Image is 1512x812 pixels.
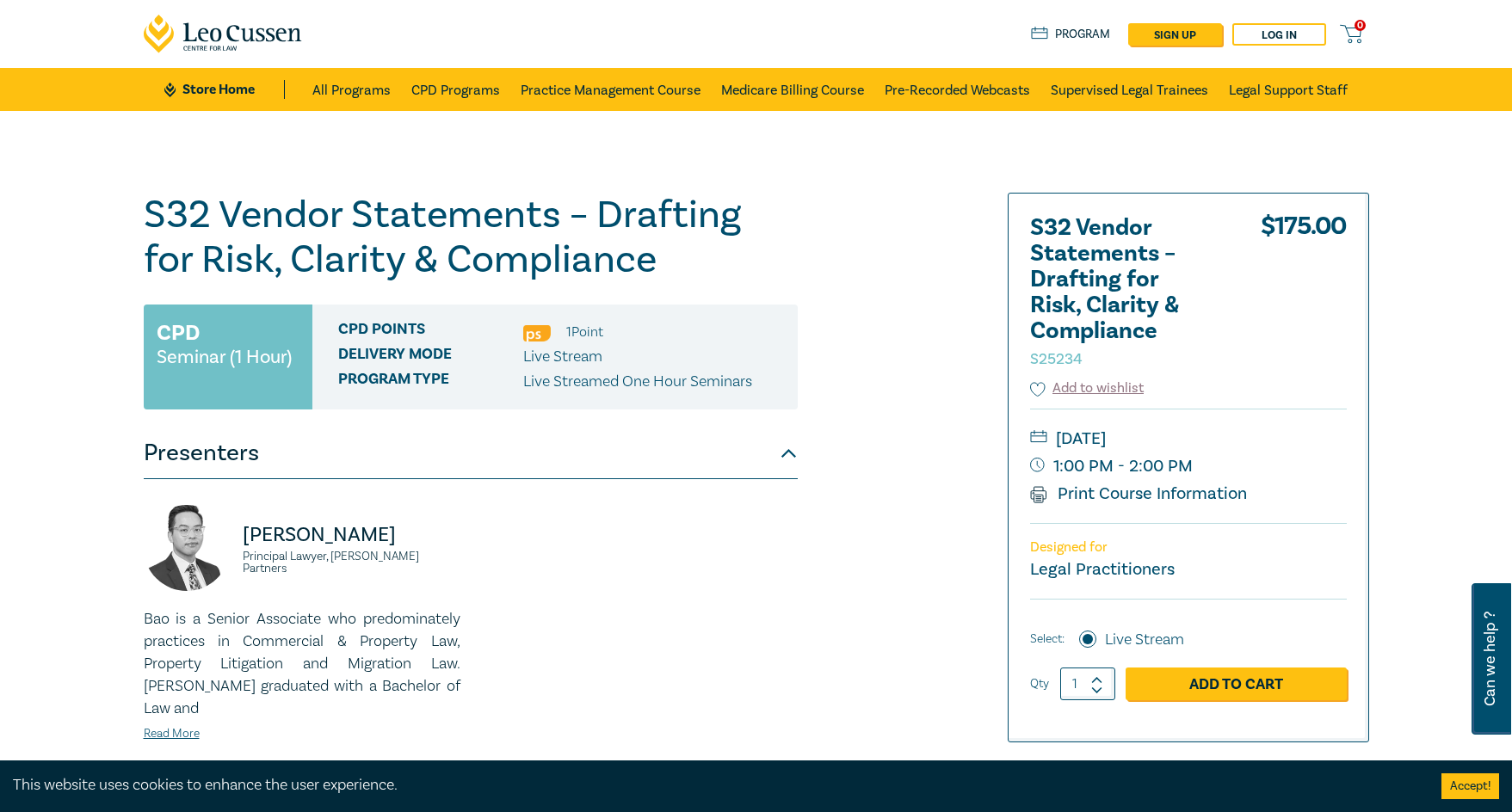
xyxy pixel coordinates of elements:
[1030,378,1145,398] button: Add to wishlist
[1030,558,1175,581] small: Legal Practitioners
[144,505,230,591] img: https://s3.ap-southeast-2.amazonaws.com/leo-cussen-store-production-content/Contacts/Bao%20Ngo/Ba...
[164,80,284,99] a: Store Home
[243,551,460,575] small: Principal Lawyer, [PERSON_NAME] Partners
[1126,667,1347,700] a: Add to Cart
[1441,773,1499,799] button: Accept cookies
[1051,68,1208,111] a: Supervised Legal Trainees
[523,325,551,341] img: Professional Skills
[338,371,523,393] span: Program type
[1030,483,1248,505] a: Print Course Information
[1031,25,1111,44] a: Program
[1105,629,1184,651] label: Live Stream
[1355,20,1366,31] span: 0
[1030,630,1065,649] span: Select:
[1232,23,1326,46] a: Log in
[1261,215,1347,378] div: $ 175.00
[1060,667,1115,700] input: 1
[1030,452,1347,480] small: 1:00 PM - 2:00 PM
[243,521,460,549] p: [PERSON_NAME]
[157,317,200,348] h3: CPD
[1229,68,1348,111] a: Legal Support Staff
[338,346,523,368] span: Delivery Mode
[1030,539,1347,556] p: Designed for
[1482,594,1498,724] span: Can we help ?
[1030,215,1219,370] h2: S32 Vendor Statements – Drafting for Risk, Clarity & Compliance
[523,371,752,393] p: Live Streamed One Hour Seminars
[566,321,603,343] li: 1 Point
[1030,674,1049,693] label: Qty
[523,347,602,366] span: Live Stream
[338,321,523,343] span: CPD Points
[144,726,200,741] a: Read More
[521,68,700,111] a: Practice Management Course
[721,68,864,111] a: Medicare Billing Course
[312,68,391,111] a: All Programs
[13,774,1416,797] div: This website uses cookies to enhance the user experience.
[1030,425,1347,452] small: [DATE]
[411,68,500,111] a: CPD Programs
[1128,23,1222,46] a: sign up
[144,428,798,479] button: Presenters
[144,193,798,282] h1: S32 Vendor Statements – Drafting for Risk, Clarity & Compliance
[157,348,292,366] small: Seminar (1 Hour)
[1030,349,1083,369] small: S25234
[144,608,460,720] p: Bao is a Senior Associate who predominately practices in Commercial & Property Law, Property Liti...
[885,68,1030,111] a: Pre-Recorded Webcasts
